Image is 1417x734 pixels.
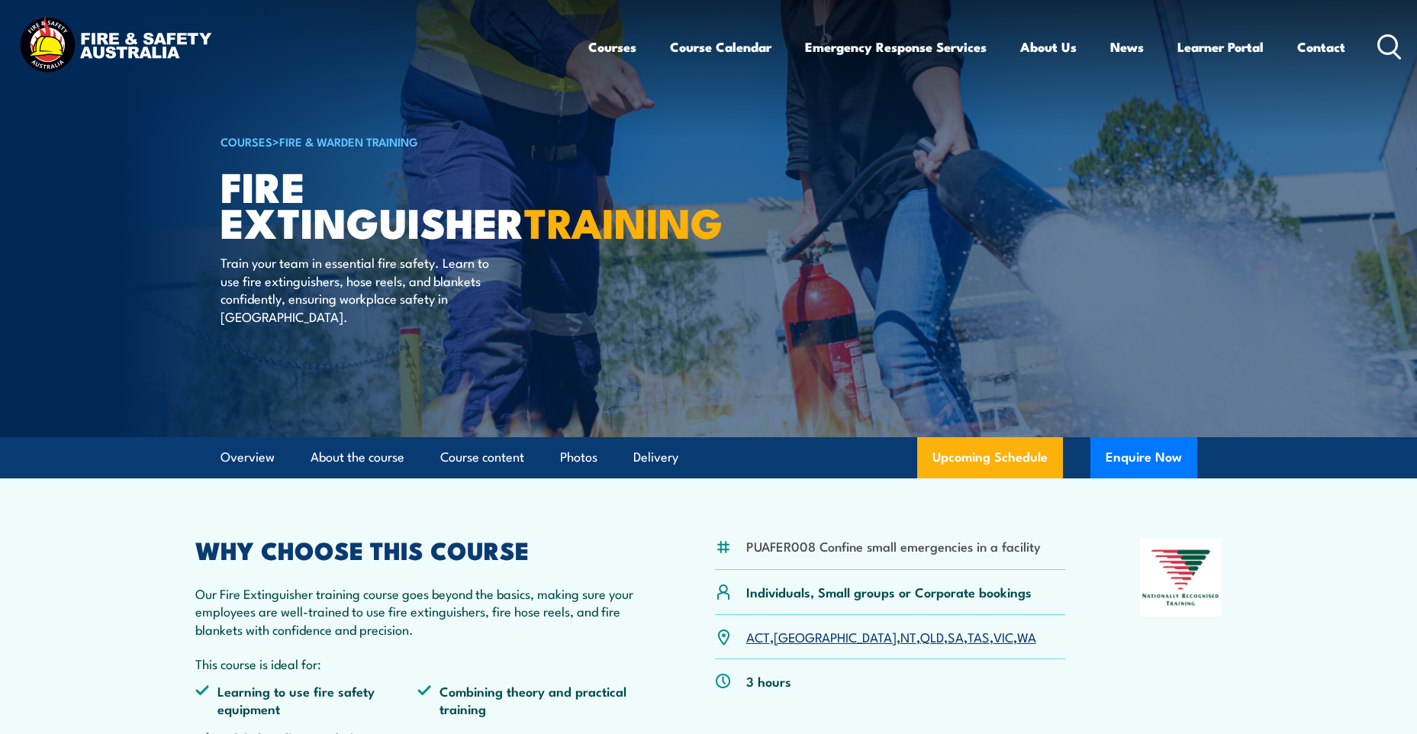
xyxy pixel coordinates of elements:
p: Our Fire Extinguisher training course goes beyond the basics, making sure your employees are well... [195,584,641,638]
a: COURSES [221,133,272,150]
li: Combining theory and practical training [417,682,640,718]
a: Overview [221,437,275,478]
button: Enquire Now [1090,437,1197,478]
a: QLD [920,627,944,645]
a: Photos [560,437,597,478]
a: About the course [311,437,404,478]
a: Upcoming Schedule [917,437,1063,478]
a: NT [900,627,916,645]
strong: TRAINING [524,189,723,253]
a: WA [1017,627,1036,645]
h1: Fire Extinguisher [221,168,597,239]
a: Fire & Warden Training [279,133,418,150]
li: Learning to use fire safety equipment [195,682,418,718]
a: About Us [1020,27,1077,67]
a: News [1110,27,1144,67]
a: Courses [588,27,636,67]
a: VIC [994,627,1013,645]
a: Learner Portal [1177,27,1264,67]
p: Individuals, Small groups or Corporate bookings [746,583,1032,600]
p: Train your team in essential fire safety. Learn to use fire extinguishers, hose reels, and blanke... [221,253,499,325]
li: PUAFER008 Confine small emergencies in a facility [746,537,1041,555]
a: ACT [746,627,770,645]
a: Course Calendar [670,27,771,67]
h2: WHY CHOOSE THIS COURSE [195,539,641,560]
p: This course is ideal for: [195,655,641,672]
h6: > [221,132,597,150]
img: Nationally Recognised Training logo. [1140,539,1222,616]
p: 3 hours [746,672,791,690]
a: [GEOGRAPHIC_DATA] [774,627,897,645]
a: Contact [1297,27,1345,67]
a: Course content [440,437,524,478]
a: TAS [968,627,990,645]
a: Delivery [633,437,678,478]
a: Emergency Response Services [805,27,987,67]
a: SA [948,627,964,645]
p: , , , , , , , [746,628,1036,645]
